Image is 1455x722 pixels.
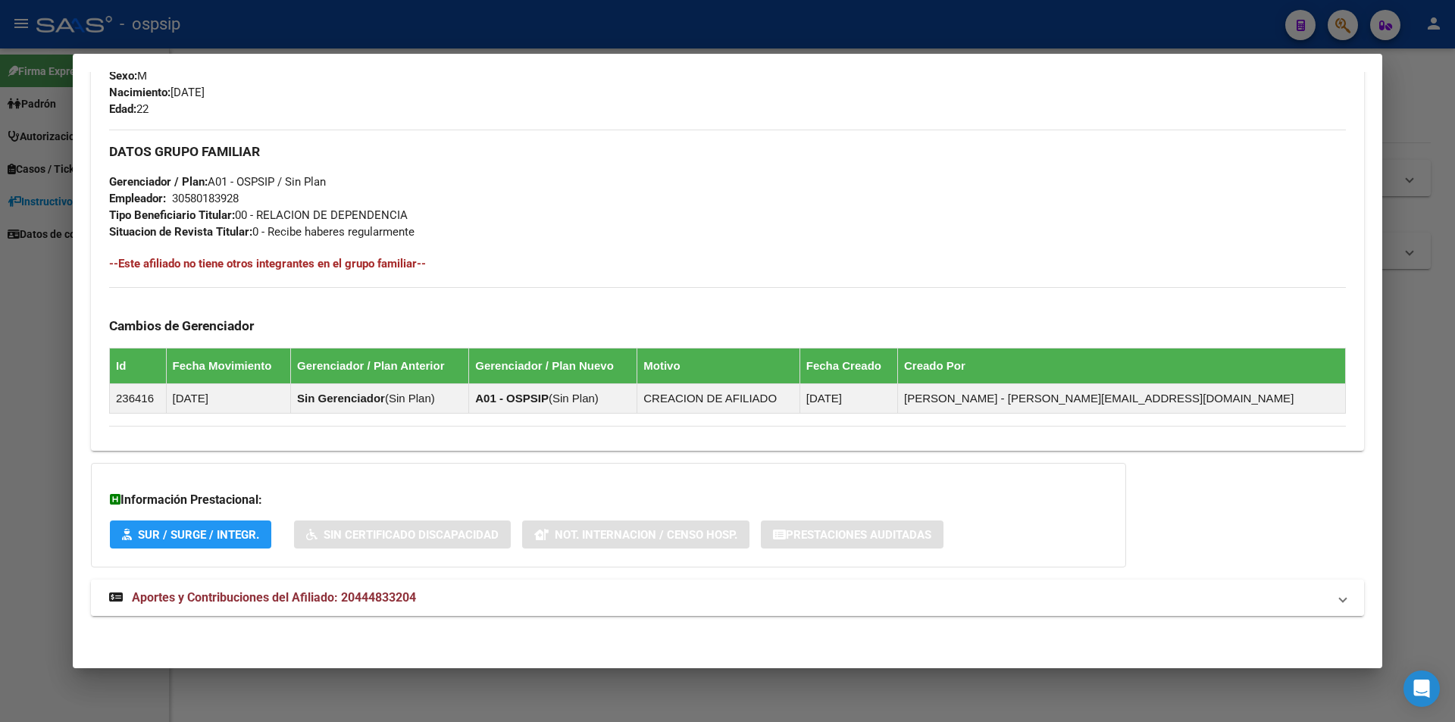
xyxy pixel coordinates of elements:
span: A01 - OSPSIP / Sin Plan [109,175,326,189]
span: 00 - RELACION DE DEPENDENCIA [109,208,408,222]
strong: Sexo: [109,69,137,83]
strong: Gerenciador / Plan: [109,175,208,189]
mat-expansion-panel-header: Aportes y Contribuciones del Afiliado: 20444833204 [91,580,1364,616]
h3: Información Prestacional: [110,491,1107,509]
strong: Sin Gerenciador [297,392,385,405]
span: 22 [109,102,149,116]
span: M [109,69,147,83]
td: ( ) [291,383,469,413]
h4: --Este afiliado no tiene otros integrantes en el grupo familiar-- [109,255,1346,272]
td: 236416 [110,383,167,413]
span: [DATE] [109,86,205,99]
div: Open Intercom Messenger [1403,670,1440,707]
td: [DATE] [799,383,897,413]
th: Id [110,348,167,383]
button: SUR / SURGE / INTEGR. [110,520,271,549]
h3: Cambios de Gerenciador [109,317,1346,334]
td: ( ) [469,383,637,413]
button: Prestaciones Auditadas [761,520,943,549]
td: [PERSON_NAME] - [PERSON_NAME][EMAIL_ADDRESS][DOMAIN_NAME] [898,383,1346,413]
span: 0 - Recibe haberes regularmente [109,225,415,239]
th: Fecha Movimiento [166,348,290,383]
td: CREACION DE AFILIADO [637,383,800,413]
strong: Nacimiento: [109,86,171,99]
span: Sin Certificado Discapacidad [324,528,499,542]
button: Not. Internacion / Censo Hosp. [522,520,749,549]
h3: DATOS GRUPO FAMILIAR [109,143,1346,160]
span: SUR / SURGE / INTEGR. [138,528,259,542]
span: Sin Plan [389,392,431,405]
button: Sin Certificado Discapacidad [294,520,511,549]
th: Motivo [637,348,800,383]
th: Fecha Creado [799,348,897,383]
td: [DATE] [166,383,290,413]
strong: Edad: [109,102,136,116]
span: Not. Internacion / Censo Hosp. [555,528,737,542]
strong: Situacion de Revista Titular: [109,225,252,239]
th: Gerenciador / Plan Nuevo [469,348,637,383]
div: 30580183928 [172,190,239,207]
th: Gerenciador / Plan Anterior [291,348,469,383]
strong: Empleador: [109,192,166,205]
strong: A01 - OSPSIP [475,392,549,405]
th: Creado Por [898,348,1346,383]
span: Prestaciones Auditadas [786,528,931,542]
strong: Tipo Beneficiario Titular: [109,208,235,222]
span: Sin Plan [552,392,595,405]
span: Aportes y Contribuciones del Afiliado: 20444833204 [132,590,416,605]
